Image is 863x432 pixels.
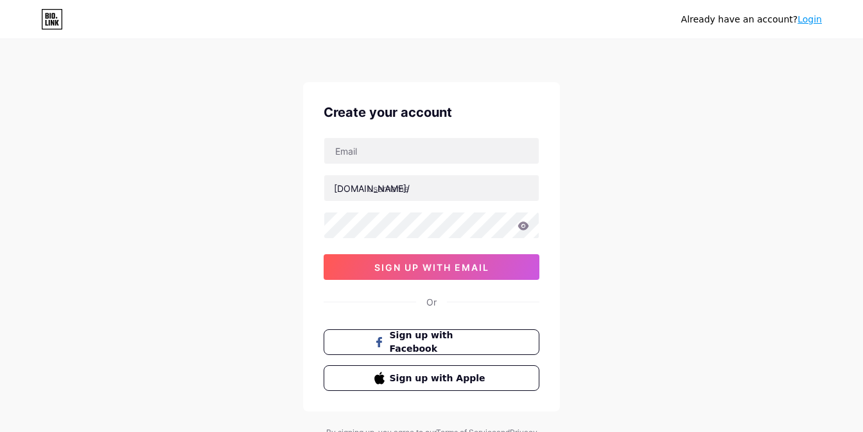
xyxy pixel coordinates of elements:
input: Email [324,138,539,164]
div: Or [426,295,437,309]
span: Sign up with Facebook [390,329,489,356]
div: [DOMAIN_NAME]/ [334,182,410,195]
div: Create your account [324,103,539,122]
a: Login [798,14,822,24]
span: Sign up with Apple [390,372,489,385]
input: username [324,175,539,201]
div: Already have an account? [681,13,822,26]
button: Sign up with Apple [324,365,539,391]
span: sign up with email [374,262,489,273]
button: sign up with email [324,254,539,280]
button: Sign up with Facebook [324,329,539,355]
